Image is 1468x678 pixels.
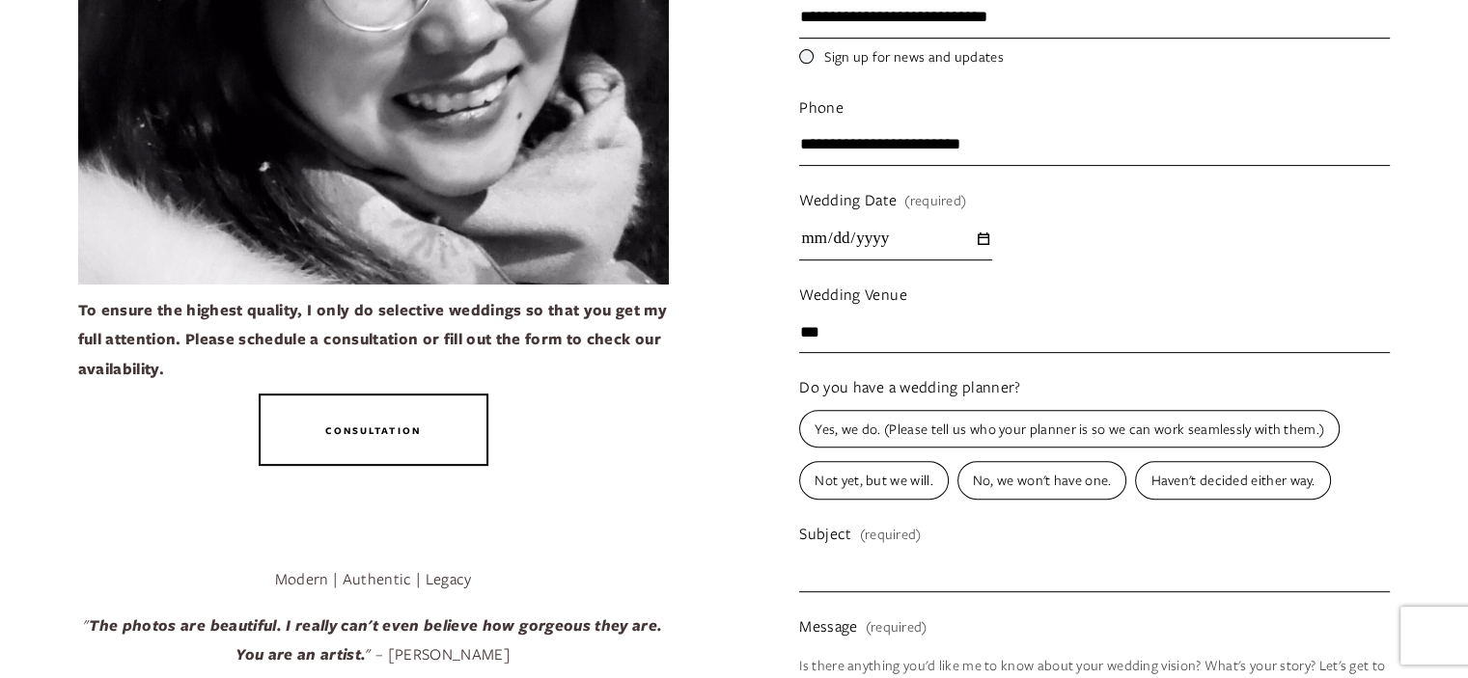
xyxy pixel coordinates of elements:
span: Haven't decided either way. [1135,461,1330,499]
span: Sign up for news and updates [824,43,1004,69]
em: The photos are beautiful. I really can't even believe how gorgeous they are. You are an artist. [89,614,666,665]
span: Not yet, but we will. [799,461,948,499]
span: Do you have a wedding planner? [799,372,1020,402]
span: Wedding Venue [799,280,906,310]
span: Message [799,611,857,641]
span: (required) [865,613,927,639]
span: Subject [799,519,851,549]
span: No, we won't have one. [957,461,1127,499]
p: Modern | Authentic | Legacy [78,564,669,594]
span: Phone [799,93,844,122]
span: (required) [904,187,966,213]
span: (required) [859,521,921,547]
strong: To ensure the highest quality, I only do selective weddings so that you get my full attention. Pl... [78,299,672,379]
p: " " – [PERSON_NAME] [78,610,669,669]
a: Consultation [259,393,488,466]
span: Yes, we do. (Please tell us who your planner is so we can work seamlessly with them.) [799,410,1340,447]
input: Sign up for news and updates [799,49,814,64]
span: Wedding Date [799,185,897,215]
